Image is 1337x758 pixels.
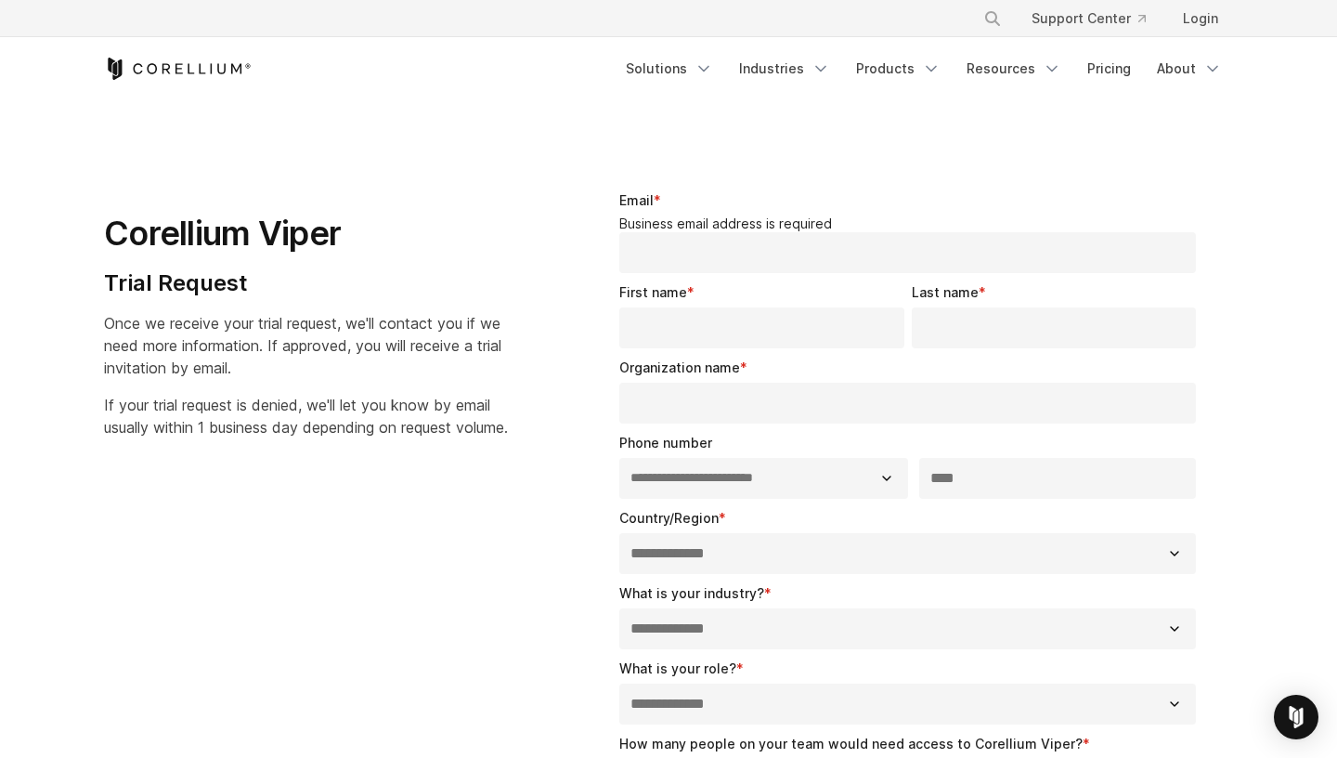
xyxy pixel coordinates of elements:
div: Navigation Menu [961,2,1233,35]
a: Products [845,52,952,85]
span: Country/Region [619,510,719,526]
span: What is your role? [619,660,736,676]
a: Solutions [615,52,724,85]
div: Navigation Menu [615,52,1233,85]
span: Last name [912,284,979,300]
span: Organization name [619,359,740,375]
a: Industries [728,52,841,85]
div: Open Intercom Messenger [1274,695,1318,739]
span: How many people on your team would need access to Corellium Viper? [619,736,1083,751]
span: Once we receive your trial request, we'll contact you if we need more information. If approved, y... [104,314,501,377]
span: Email [619,192,654,208]
button: Search [976,2,1009,35]
span: First name [619,284,687,300]
span: Phone number [619,435,712,451]
a: Corellium Home [104,58,252,80]
h4: Trial Request [104,269,508,297]
h1: Corellium Viper [104,213,508,255]
a: Login [1168,2,1233,35]
span: If your trial request is denied, we'll let you know by email usually within 1 business day depend... [104,396,508,437]
a: Pricing [1076,52,1142,85]
a: Support Center [1017,2,1161,35]
a: About [1146,52,1233,85]
span: What is your industry? [619,585,764,601]
legend: Business email address is required [619,216,1203,232]
a: Resources [955,52,1072,85]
